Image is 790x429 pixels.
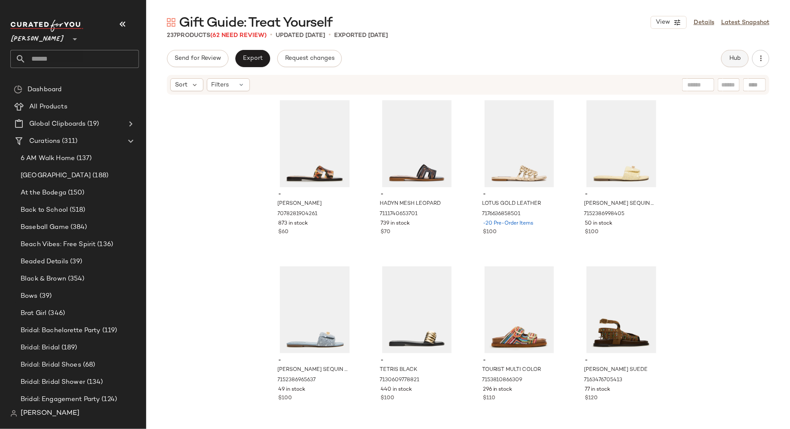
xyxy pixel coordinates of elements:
span: HADYN MESH LEOPARD [380,200,441,208]
span: • [329,30,331,40]
span: 7163476705413 [584,377,622,384]
span: Black & Brown [21,274,66,284]
button: Request changes [277,50,342,67]
button: Send for Review [167,50,228,67]
button: View [651,16,687,29]
img: STEVEMADDEN_SHOES_WENDELL_CHESTNUT-SUEDE_01.jpg [578,266,664,353]
span: 7152386998405 [584,210,624,218]
span: TOURIST MULTI COLOR [482,366,541,374]
span: [PERSON_NAME] [10,29,65,45]
span: $60 [279,228,289,236]
img: STEVEMADDEN_SHOES_MORELAND_BLUE.jpg [272,266,358,353]
span: $70 [381,228,390,236]
span: 6 AM Walk Home [21,154,75,164]
span: $100 [483,228,497,236]
span: (354) [66,274,85,284]
img: STEVEMADDEN_SHOES_HADYN-MESH_LEOPARD_01_2663ce27-ed03-4fdf-ad3f-9054804d661d.jpg [374,100,460,187]
span: Filters [212,80,229,90]
span: (189) [60,343,77,353]
span: 7152386965637 [278,377,316,384]
span: [PERSON_NAME] [278,200,322,208]
span: - [381,191,453,198]
span: Export [243,55,263,62]
span: TETRIS BLACK [380,366,417,374]
span: Baseball Game [21,222,69,232]
img: svg%3e [167,18,175,27]
span: - [483,191,556,198]
span: At the Bodega [21,188,66,198]
span: [PERSON_NAME] SUEDE [584,366,648,374]
span: Global Clipboards [29,119,86,129]
span: - [585,357,658,364]
span: $110 [483,395,495,402]
span: (134) [85,377,103,387]
span: Sort [175,80,188,90]
span: (19) [86,119,99,129]
a: Latest Snapshot [721,18,769,27]
span: $100 [585,228,599,236]
button: Hub [721,50,749,67]
span: - [585,191,658,198]
span: Bows [21,291,38,301]
span: 296 in stock [483,386,513,394]
span: (119) [101,326,117,336]
span: 77 in stock [585,386,610,394]
img: cfy_white_logo.C9jOOHJF.svg [10,20,83,32]
span: (124) [100,395,117,404]
span: (39) [68,257,83,267]
span: Hub [729,55,741,62]
span: • [270,30,272,40]
img: STEVEMADDEN_SHOES_TOURIST_MULTICOLOR.jpg [476,266,563,353]
span: $120 [585,395,598,402]
span: [PERSON_NAME] SEQUIN YELLOW [584,200,657,208]
span: $100 [381,395,394,402]
span: View [655,19,670,26]
span: 873 in stock [279,220,308,228]
div: Products [167,31,267,40]
span: Brat Girl [21,309,46,318]
span: (384) [69,222,87,232]
span: (137) [75,154,92,164]
span: LOTUS GOLD LEATHER [482,200,541,208]
span: [PERSON_NAME] [21,408,80,419]
span: Bridal: Bachelorette Party [21,326,101,336]
span: (68) [81,360,95,370]
span: Bridal: Bridal Shoes [21,360,81,370]
span: 237 [167,32,177,39]
span: Bridal: Bridal [21,343,60,353]
span: 49 in stock [279,386,306,394]
img: STEVEMADDEN_SHOES_TETRIS_BLACK_01_d9e39e49-2ab4-4eca-8890-abcb32424b24.jpg [374,266,460,353]
span: 7111740653701 [380,210,418,218]
button: Export [235,50,270,67]
span: [PERSON_NAME] SEQUIN BLUE [278,366,350,374]
span: (150) [66,188,85,198]
img: svg%3e [14,85,22,94]
span: 50 in stock [585,220,612,228]
span: [GEOGRAPHIC_DATA] [21,171,91,181]
span: (188) [91,171,108,181]
span: (39) [38,291,52,301]
img: STEVEMADDEN_SHOES_MORELAND_YELLOW.jpg [578,100,664,187]
span: Request changes [285,55,335,62]
span: -20 Pre-Order Items [483,220,534,228]
span: (346) [46,309,65,318]
span: (62 Need Review) [210,32,267,39]
a: Details [694,18,714,27]
span: Beach Vibes: Free Spirit [21,240,95,250]
img: STEVEMADDEN_SHOES_HADYN_TORTOISE_01.jpg [272,100,358,187]
span: Back to School [21,205,68,215]
span: - [483,357,556,364]
span: Gift Guide: Treat Yourself [179,15,332,32]
span: Bridal: Bridal Shower [21,377,85,387]
img: svg%3e [10,410,17,417]
span: 7153810866309 [482,377,523,384]
span: Beaded Details [21,257,68,267]
p: Exported [DATE] [334,31,388,40]
span: Send for Review [174,55,221,62]
span: - [279,191,351,198]
span: 739 in stock [381,220,410,228]
img: STEVEMADDEN_SHOES_LOTUS_GOLD_01.jpg [476,100,563,187]
span: Curations [29,136,60,146]
p: updated [DATE] [276,31,325,40]
span: Bridal: Engagement Party [21,395,100,404]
